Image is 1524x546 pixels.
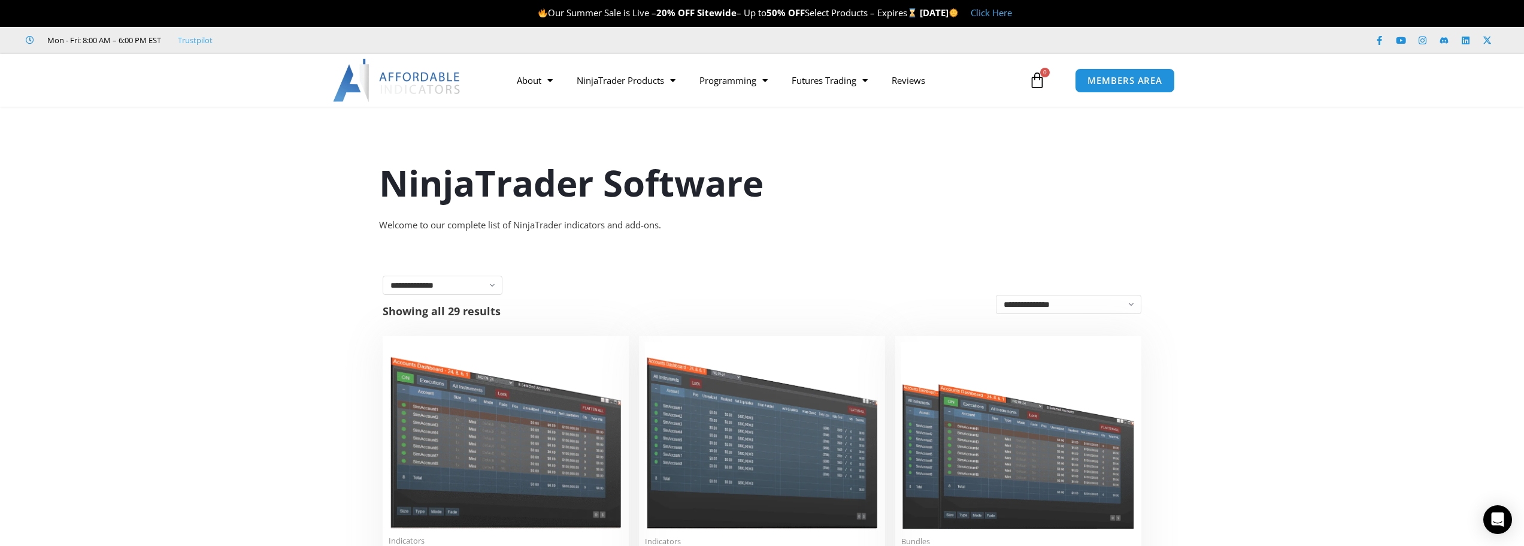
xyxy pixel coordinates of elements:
img: LogoAI | Affordable Indicators – NinjaTrader [333,59,462,102]
span: MEMBERS AREA [1087,76,1162,85]
nav: Menu [505,67,1026,94]
img: 🌞 [949,8,958,17]
h1: NinjaTrader Software [379,158,1146,208]
a: 0 [1011,63,1064,98]
select: Shop order [996,295,1141,314]
strong: 20% OFF [656,7,695,19]
span: 0 [1040,68,1050,77]
p: Showing all 29 results [383,306,501,316]
span: Our Summer Sale is Live – – Up to Select Products – Expires [538,7,920,19]
a: Futures Trading [780,67,880,94]
div: Open Intercom Messenger [1483,505,1512,534]
a: Click Here [971,7,1012,19]
span: Mon - Fri: 8:00 AM – 6:00 PM EST [44,33,161,47]
strong: 50% OFF [766,7,805,19]
strong: [DATE] [920,7,959,19]
a: Reviews [880,67,937,94]
img: Duplicate Account Actions [389,342,623,529]
img: Accounts Dashboard Suite [901,342,1135,529]
img: 🔥 [538,8,547,17]
img: Account Risk Manager [645,342,879,529]
a: MEMBERS AREA [1075,68,1175,93]
img: ⌛ [908,8,917,17]
a: Programming [687,67,780,94]
a: NinjaTrader Products [565,67,687,94]
strong: Sitewide [697,7,737,19]
span: Indicators [389,536,623,546]
div: Welcome to our complete list of NinjaTrader indicators and add-ons. [379,217,1146,234]
a: About [505,67,565,94]
a: Trustpilot [178,33,213,47]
